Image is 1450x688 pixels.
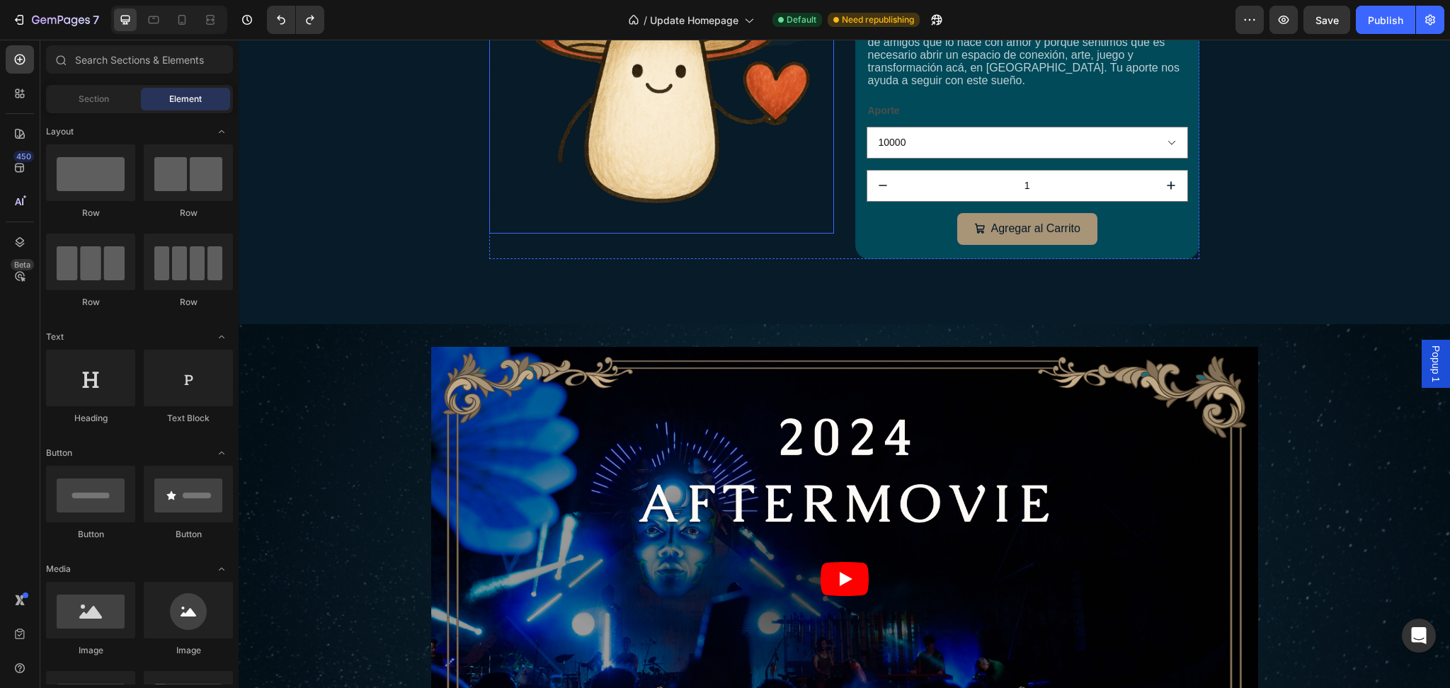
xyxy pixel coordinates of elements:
[629,131,661,161] button: decrement
[628,61,663,81] legend: Aporte
[210,120,233,143] span: Toggle open
[1190,306,1204,343] span: Popup 1
[1368,13,1403,28] div: Publish
[46,563,71,575] span: Media
[917,131,949,161] button: increment
[93,11,99,28] p: 7
[239,40,1450,688] iframe: To enrich screen reader interactions, please activate Accessibility in Grammarly extension settings
[582,522,630,556] button: Play
[1315,14,1339,26] span: Save
[144,296,233,309] div: Row
[753,179,842,200] div: Agregar al Carrito
[719,173,859,205] button: Agregar al Carrito
[644,13,647,28] span: /
[1356,6,1415,34] button: Publish
[46,528,135,541] div: Button
[13,151,34,162] div: 450
[6,6,105,34] button: 7
[46,447,72,459] span: Button
[1303,6,1350,34] button: Save
[46,412,135,425] div: Heading
[46,125,74,138] span: Layout
[11,259,34,270] div: Beta
[1402,619,1436,653] div: Open Intercom Messenger
[144,412,233,425] div: Text Block
[144,207,233,219] div: Row
[210,558,233,580] span: Toggle open
[46,331,64,343] span: Text
[144,528,233,541] div: Button
[210,442,233,464] span: Toggle open
[46,644,135,657] div: Image
[144,644,233,657] div: Image
[210,326,233,348] span: Toggle open
[787,13,816,26] span: Default
[46,207,135,219] div: Row
[650,13,738,28] span: Update Homepage
[169,93,202,105] span: Element
[661,131,917,161] input: quantity
[46,45,233,74] input: Search Sections & Elements
[267,6,324,34] div: Undo/Redo
[79,93,109,105] span: Section
[842,13,914,26] span: Need republishing
[46,296,135,309] div: Row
